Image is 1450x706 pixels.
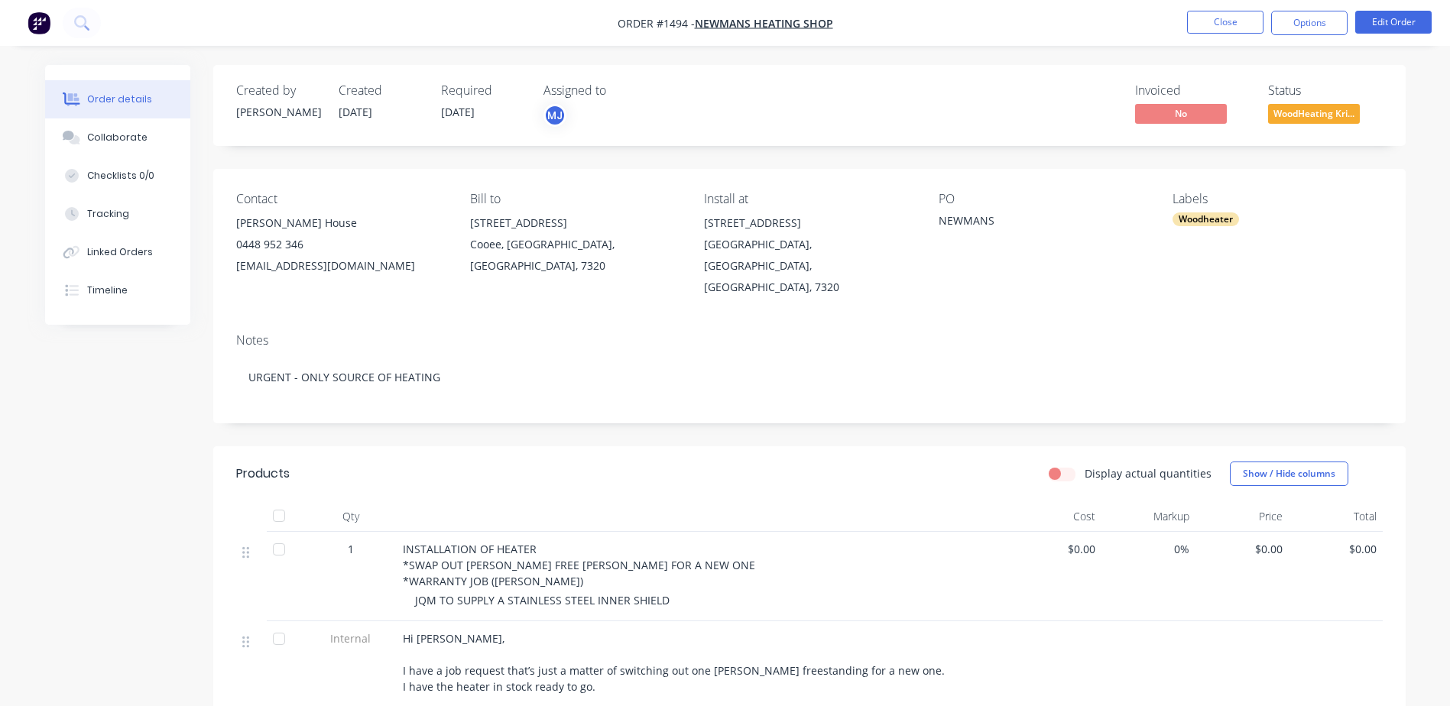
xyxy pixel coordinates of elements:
[236,104,320,120] div: [PERSON_NAME]
[236,255,446,277] div: [EMAIL_ADDRESS][DOMAIN_NAME]
[704,234,913,298] div: [GEOGRAPHIC_DATA], [GEOGRAPHIC_DATA], [GEOGRAPHIC_DATA], 7320
[1187,11,1263,34] button: Close
[1268,104,1360,127] button: WoodHeating Kri...
[1108,541,1189,557] span: 0%
[1268,104,1360,123] span: WoodHeating Kri...
[45,118,190,157] button: Collaborate
[1085,465,1212,481] label: Display actual quantities
[87,207,129,221] div: Tracking
[415,593,670,607] span: JQM TO SUPPLY A STAINLESS STEEL INNER SHIELD
[1271,11,1348,35] button: Options
[236,192,446,206] div: Contact
[1230,461,1348,486] button: Show / Hide columns
[87,245,153,259] div: Linked Orders
[543,104,566,127] button: MJ
[1268,83,1383,98] div: Status
[1135,104,1227,123] span: No
[339,83,423,98] div: Created
[87,169,154,183] div: Checklists 0/0
[305,501,397,532] div: Qty
[87,131,148,144] div: Collaborate
[236,354,1383,400] div: URGENT - ONLY SOURCE OF HEATING
[311,630,391,646] span: Internal
[704,212,913,234] div: [STREET_ADDRESS]
[45,233,190,271] button: Linked Orders
[1195,501,1289,532] div: Price
[348,541,354,557] span: 1
[470,192,680,206] div: Bill to
[704,192,913,206] div: Install at
[1008,501,1102,532] div: Cost
[236,234,446,255] div: 0448 952 346
[87,283,128,297] div: Timeline
[1202,541,1283,557] span: $0.00
[470,234,680,277] div: Cooee, [GEOGRAPHIC_DATA], [GEOGRAPHIC_DATA], 7320
[236,465,290,483] div: Products
[1289,501,1383,532] div: Total
[441,83,525,98] div: Required
[704,212,913,298] div: [STREET_ADDRESS][GEOGRAPHIC_DATA], [GEOGRAPHIC_DATA], [GEOGRAPHIC_DATA], 7320
[441,105,475,119] span: [DATE]
[339,105,372,119] span: [DATE]
[543,83,696,98] div: Assigned to
[939,212,1130,234] div: NEWMANS
[1295,541,1377,557] span: $0.00
[45,195,190,233] button: Tracking
[1173,212,1239,226] div: Woodheater
[45,271,190,309] button: Timeline
[1101,501,1195,532] div: Markup
[470,212,680,234] div: [STREET_ADDRESS]
[236,83,320,98] div: Created by
[618,16,695,31] span: Order #1494 -
[1135,83,1250,98] div: Invoiced
[1014,541,1096,557] span: $0.00
[45,80,190,118] button: Order details
[236,212,446,277] div: [PERSON_NAME] House0448 952 346[EMAIL_ADDRESS][DOMAIN_NAME]
[28,11,50,34] img: Factory
[470,212,680,277] div: [STREET_ADDRESS]Cooee, [GEOGRAPHIC_DATA], [GEOGRAPHIC_DATA], 7320
[939,192,1148,206] div: PO
[236,333,1383,348] div: Notes
[1173,192,1382,206] div: Labels
[695,16,833,31] a: Newmans Heating Shop
[236,212,446,234] div: [PERSON_NAME] House
[403,542,755,588] span: INSTALLATION OF HEATER *SWAP OUT [PERSON_NAME] FREE [PERSON_NAME] FOR A NEW ONE *WARRANTY JOB ([P...
[1355,11,1432,34] button: Edit Order
[87,92,152,106] div: Order details
[45,157,190,195] button: Checklists 0/0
